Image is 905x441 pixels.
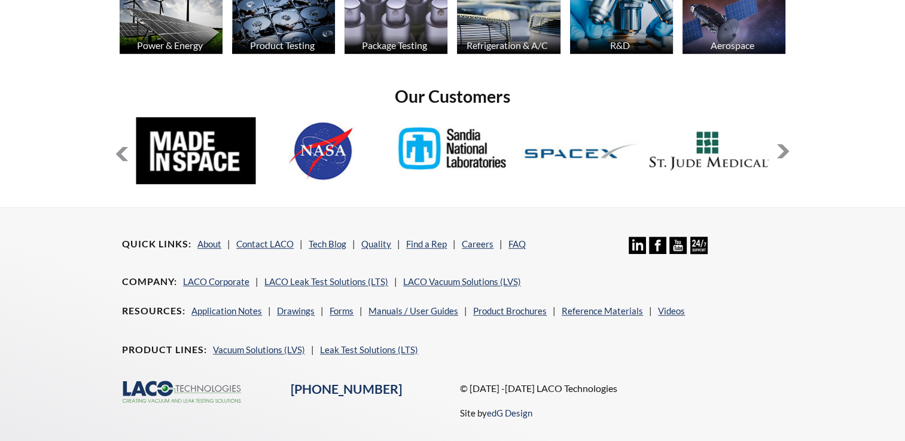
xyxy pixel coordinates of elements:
div: Refrigeration & A/C [455,39,559,51]
div: R&D [568,39,672,51]
a: Careers [462,238,493,249]
h2: Our Customers [115,85,790,108]
a: Application Notes [191,305,262,316]
img: LOGO_200x112.jpg [650,117,769,184]
img: Sandia-Natl-Labs.jpg [392,117,512,184]
p: Site by [459,406,532,420]
div: Product Testing [230,39,334,51]
div: Power & Energy [118,39,221,51]
a: Find a Rep [406,238,447,249]
a: LACO Corporate [183,276,249,287]
a: edG Design [486,408,532,418]
a: About [197,238,221,249]
h4: Resources [122,305,185,317]
a: LACO Leak Test Solutions (LTS) [264,276,388,287]
a: Manuals / User Guides [368,305,458,316]
a: Vacuum Solutions (LVS) [213,344,305,355]
img: NASA.jpg [264,117,384,184]
a: Leak Test Solutions (LTS) [320,344,418,355]
img: SpaceX.jpg [521,117,641,184]
a: [PHONE_NUMBER] [291,381,402,397]
div: Aerospace [681,39,784,51]
a: Quality [361,238,391,249]
h4: Product Lines [122,344,207,356]
a: LACO Vacuum Solutions (LVS) [403,276,521,287]
p: © [DATE] -[DATE] LACO Technologies [459,381,782,396]
a: Reference Materials [562,305,643,316]
h4: Company [122,275,177,288]
a: Tech Blog [309,238,346,249]
a: FAQ [508,238,526,249]
a: 24/7 Support [690,245,708,256]
img: MadeInSpace.jpg [136,117,255,184]
a: Product Brochures [473,305,547,316]
h4: Quick Links [122,238,191,250]
a: Forms [330,305,354,316]
a: Drawings [277,305,315,316]
a: Contact LACO [236,238,294,249]
div: Package Testing [343,39,446,51]
a: Videos [658,305,685,316]
img: 24/7 Support Icon [690,237,708,254]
